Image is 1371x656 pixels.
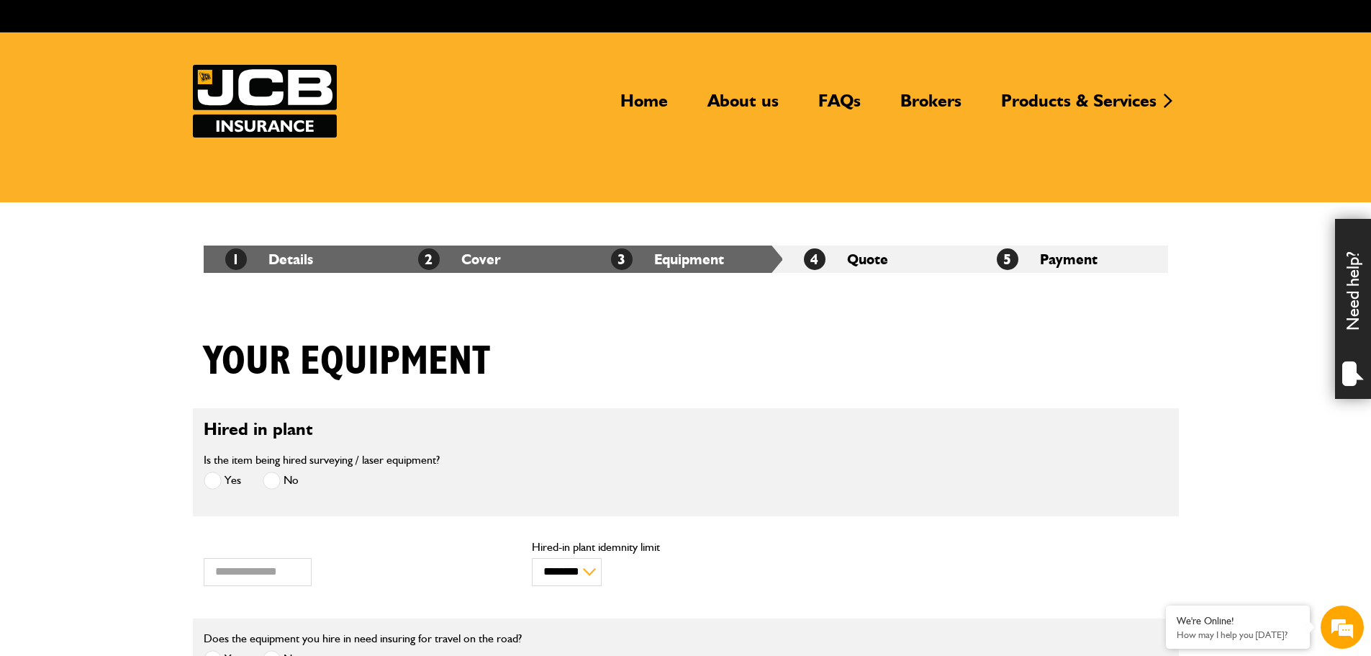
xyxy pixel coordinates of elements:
[193,65,337,138] a: JCB Insurance Services
[990,90,1167,123] a: Products & Services
[697,90,789,123] a: About us
[782,246,975,273] li: Quote
[1177,615,1299,627] div: We're Online!
[418,251,501,268] a: 2Cover
[804,248,825,270] span: 4
[193,65,337,138] img: JCB Insurance Services logo
[204,633,522,644] label: Does the equipment you hire in need insuring for travel on the road?
[204,454,440,466] label: Is the item being hired surveying / laser equipment?
[204,472,241,490] label: Yes
[225,251,313,268] a: 1Details
[1177,629,1299,640] p: How may I help you today?
[532,542,839,553] label: Hired-in plant idemnity limit
[589,246,782,273] li: Equipment
[418,248,440,270] span: 2
[204,338,490,386] h1: Your equipment
[890,90,972,123] a: Brokers
[807,90,872,123] a: FAQs
[1335,219,1371,399] div: Need help?
[263,472,299,490] label: No
[225,248,247,270] span: 1
[610,90,679,123] a: Home
[204,419,1168,440] h2: Hired in plant
[997,248,1018,270] span: 5
[975,246,1168,273] li: Payment
[611,248,633,270] span: 3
